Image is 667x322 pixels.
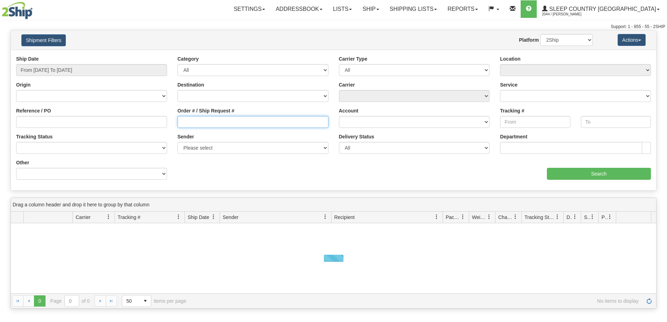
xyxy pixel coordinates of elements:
[196,298,639,304] span: No items to display
[16,81,30,88] label: Origin
[339,107,359,114] label: Account
[581,116,651,128] input: To
[122,295,151,307] span: Page sizes drop down
[208,211,220,223] a: Ship Date filter column settings
[16,107,51,114] label: Reference / PO
[524,214,555,221] span: Tracking Status
[548,6,656,12] span: Sleep Country [GEOGRAPHIC_DATA]
[319,211,331,223] a: Sender filter column settings
[11,198,656,212] div: grid grouping header
[618,34,646,46] button: Actions
[500,81,517,88] label: Service
[2,2,33,19] img: logo2044.jpg
[547,168,651,180] input: Search
[140,295,151,307] span: select
[339,81,355,88] label: Carrier
[76,214,91,221] span: Carrier
[122,295,186,307] span: items per page
[21,34,66,46] button: Shipment Filters
[270,0,328,18] a: Addressbook
[178,55,199,62] label: Category
[431,211,443,223] a: Recipient filter column settings
[2,24,665,30] div: Support: 1 - 855 - 55 - 2SHIP
[328,0,357,18] a: Lists
[442,0,483,18] a: Reports
[384,0,442,18] a: Shipping lists
[457,211,469,223] a: Packages filter column settings
[34,295,45,307] span: Page 0
[500,55,520,62] label: Location
[498,214,513,221] span: Charge
[551,211,563,223] a: Tracking Status filter column settings
[339,133,374,140] label: Delivery Status
[586,211,598,223] a: Shipment Issues filter column settings
[16,55,39,62] label: Ship Date
[604,211,616,223] a: Pickup Status filter column settings
[339,55,367,62] label: Carrier Type
[223,214,238,221] span: Sender
[500,107,524,114] label: Tracking #
[509,211,521,223] a: Charge filter column settings
[519,36,539,43] label: Platform
[446,214,460,221] span: Packages
[500,133,527,140] label: Department
[602,214,607,221] span: Pickup Status
[567,214,572,221] span: Delivery Status
[16,133,53,140] label: Tracking Status
[483,211,495,223] a: Weight filter column settings
[357,0,384,18] a: Ship
[569,211,581,223] a: Delivery Status filter column settings
[228,0,270,18] a: Settings
[334,214,355,221] span: Recipient
[16,159,29,166] label: Other
[188,214,209,221] span: Ship Date
[537,0,665,18] a: Sleep Country [GEOGRAPHIC_DATA] 2044 / [PERSON_NAME]
[584,214,590,221] span: Shipment Issues
[500,116,570,128] input: From
[173,211,185,223] a: Tracking # filter column settings
[118,214,140,221] span: Tracking #
[126,297,136,304] span: 50
[644,295,655,307] a: Refresh
[472,214,487,221] span: Weight
[178,133,194,140] label: Sender
[50,295,90,307] span: Page of 0
[178,107,235,114] label: Order # / Ship Request #
[178,81,204,88] label: Destination
[103,211,114,223] a: Carrier filter column settings
[542,11,595,18] span: 2044 / [PERSON_NAME]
